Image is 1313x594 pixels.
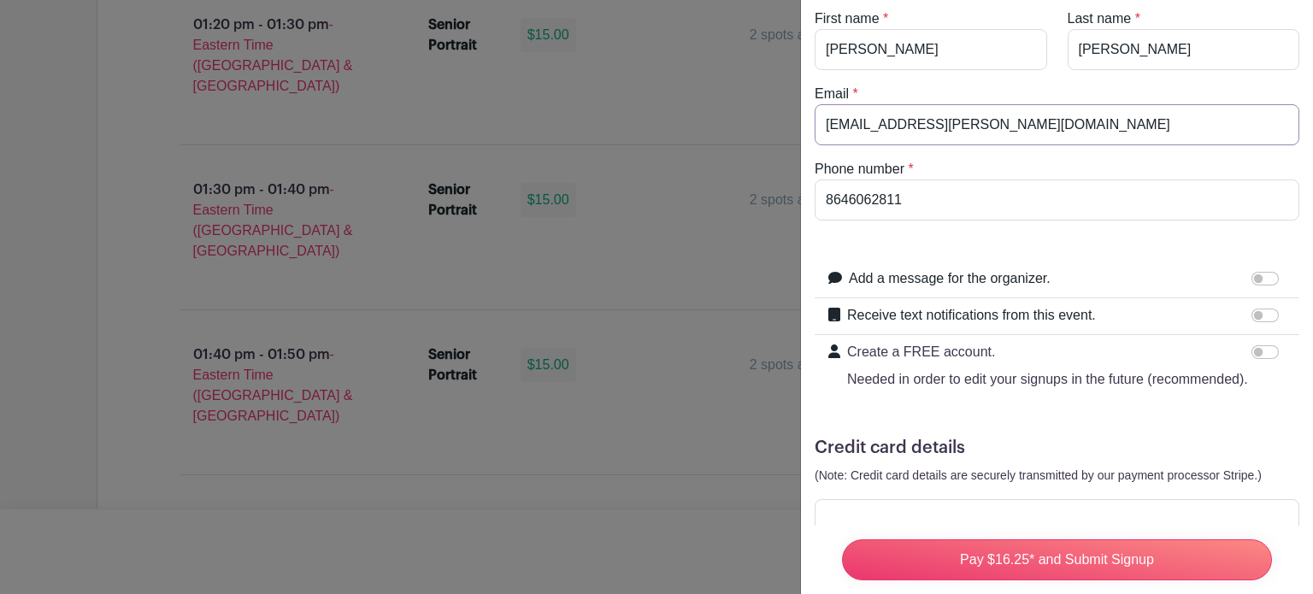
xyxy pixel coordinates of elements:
[815,438,1299,458] h5: Credit card details
[815,9,880,29] label: First name
[826,509,1288,526] iframe: Secure card payment input frame
[847,342,1248,362] p: Create a FREE account.
[815,159,904,179] label: Phone number
[815,84,849,104] label: Email
[847,305,1096,326] label: Receive text notifications from this event.
[847,369,1248,390] p: Needed in order to edit your signups in the future (recommended).
[842,539,1272,580] input: Pay $16.25* and Submit Signup
[849,268,1051,289] label: Add a message for the organizer.
[815,468,1262,482] small: (Note: Credit card details are securely transmitted by our payment processor Stripe.)
[1068,9,1132,29] label: Last name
